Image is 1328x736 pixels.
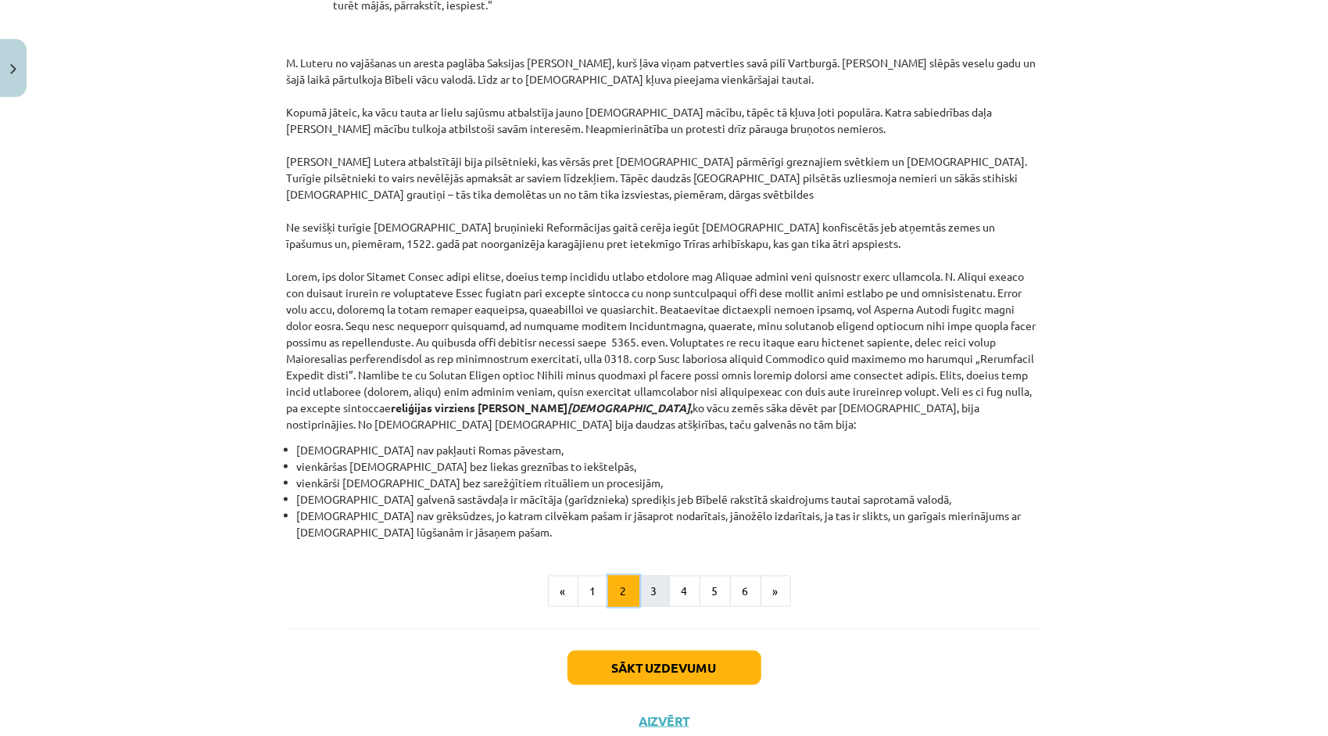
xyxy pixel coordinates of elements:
[297,491,1042,508] li: [DEMOGRAPHIC_DATA] galvenā sastāvdaļa ir mācītāja (garīdznieka) sprediķis jeb Bībelē rakstītā ska...
[639,576,670,607] button: 3
[700,576,731,607] button: 5
[730,576,761,607] button: 6
[297,442,1042,458] li: [DEMOGRAPHIC_DATA] nav pakļauti Romas pāvestam,
[10,64,16,74] img: icon-close-lesson-0947bae3869378f0d4975bcd49f059093ad1ed9edebbc8119c70593378902aed.svg
[297,475,1042,491] li: vienkārši [DEMOGRAPHIC_DATA] bez sarežģītiem rituāliem un procesijām,
[567,651,761,685] button: Sākt uzdevumu
[297,458,1042,475] li: vienkāršas [DEMOGRAPHIC_DATA] bez liekas greznības to iekštelpās,
[608,576,639,607] button: 2
[392,400,693,415] strong: reliģijas virziens [PERSON_NAME] ,
[578,576,609,607] button: 1
[548,576,578,607] button: «
[287,55,1042,433] p: M. Luteru no vajāšanas un aresta paglāba Saksijas [PERSON_NAME], kurš ļāva viņam patverties savā ...
[761,576,791,607] button: »
[669,576,700,607] button: 4
[568,400,691,415] em: [DEMOGRAPHIC_DATA]
[635,713,694,729] button: Aizvērt
[297,508,1042,540] li: [DEMOGRAPHIC_DATA] nav grēksūdzes, jo katram cilvēkam pašam ir jāsaprot nodarītais, jānožēlo izda...
[287,576,1042,607] nav: Page navigation example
